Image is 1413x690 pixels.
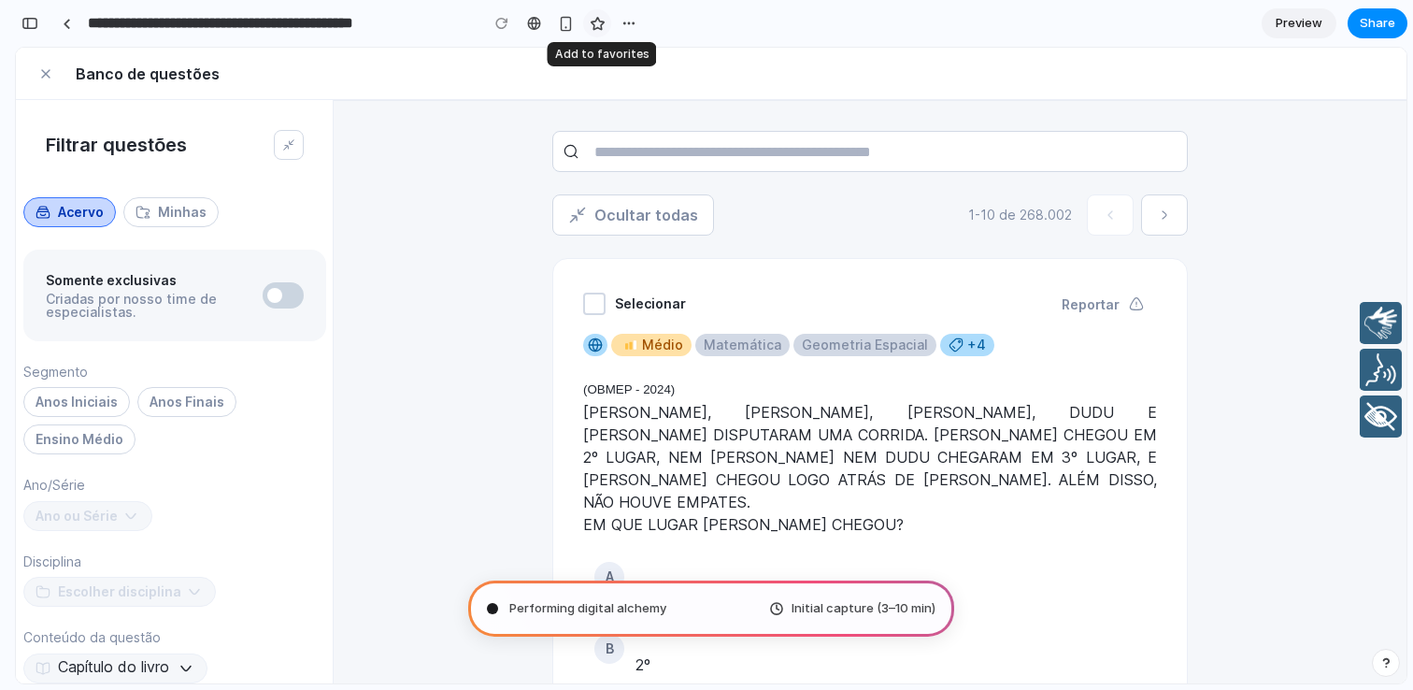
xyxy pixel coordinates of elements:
[509,599,666,618] span: Performing digital alchemy
[1276,14,1322,33] span: Preview
[1348,8,1407,38] button: Share
[792,599,935,618] span: Initial capture (3–10 min)
[1344,254,1386,296] img: Traduzir para Libras
[1344,348,1386,390] img: Mais Acessibilidade
[548,42,657,66] div: Add to favorites
[1262,8,1336,38] a: Preview
[1344,301,1386,343] img: Sintetizar para Voz
[1360,14,1395,33] span: Share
